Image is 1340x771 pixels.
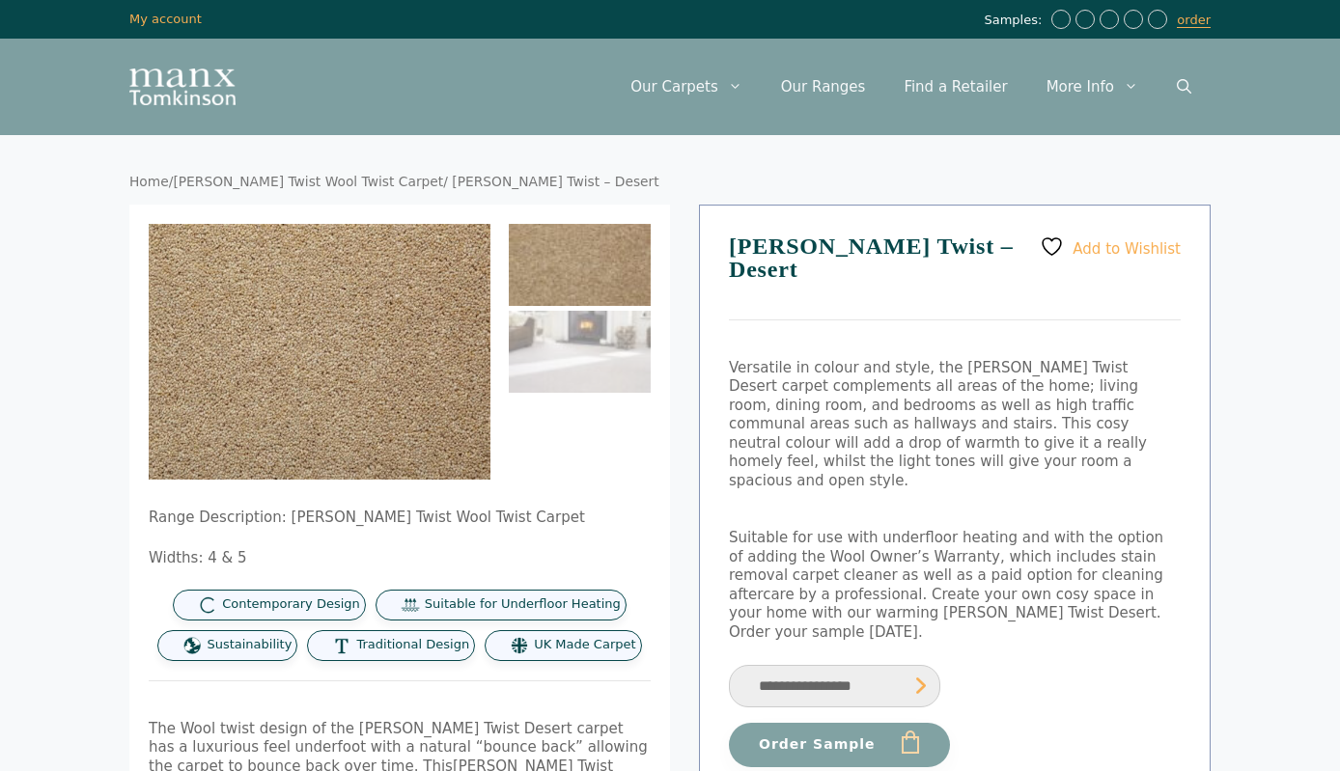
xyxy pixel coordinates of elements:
[984,13,1047,29] span: Samples:
[1040,234,1181,259] a: Add to Wishlist
[149,549,651,568] p: Widths: 4 & 5
[611,58,1211,116] nav: Primary
[425,596,621,613] span: Suitable for Underfloor Heating
[222,596,360,613] span: Contemporary Design
[729,359,1181,491] p: Versatile in colour and style, the [PERSON_NAME] Twist Desert carpet complements all areas of the...
[129,69,236,105] img: Manx Tomkinson
[729,723,950,767] button: Order Sample
[356,637,469,653] span: Traditional Design
[509,311,651,393] img: Tomkinson Twist - Desert - Image 2
[611,58,762,116] a: Our Carpets
[1073,239,1181,257] span: Add to Wishlist
[1027,58,1158,116] a: More Info
[509,224,651,306] img: Tomkinson Twist - Desert
[129,174,1211,191] nav: Breadcrumb
[1177,13,1211,28] a: order
[129,12,202,26] a: My account
[762,58,885,116] a: Our Ranges
[149,509,651,528] p: Range Description: [PERSON_NAME] Twist Wool Twist Carpet
[207,637,292,653] span: Sustainability
[534,637,635,653] span: UK Made Carpet
[173,174,443,189] a: [PERSON_NAME] Twist Wool Twist Carpet
[129,174,169,189] a: Home
[884,58,1026,116] a: Find a Retailer
[729,529,1181,642] p: Suitable for use with underfloor heating and with the option of adding the Wool Owner’s Warranty,...
[729,234,1181,320] h1: [PERSON_NAME] Twist – Desert
[1158,58,1211,116] a: Open Search Bar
